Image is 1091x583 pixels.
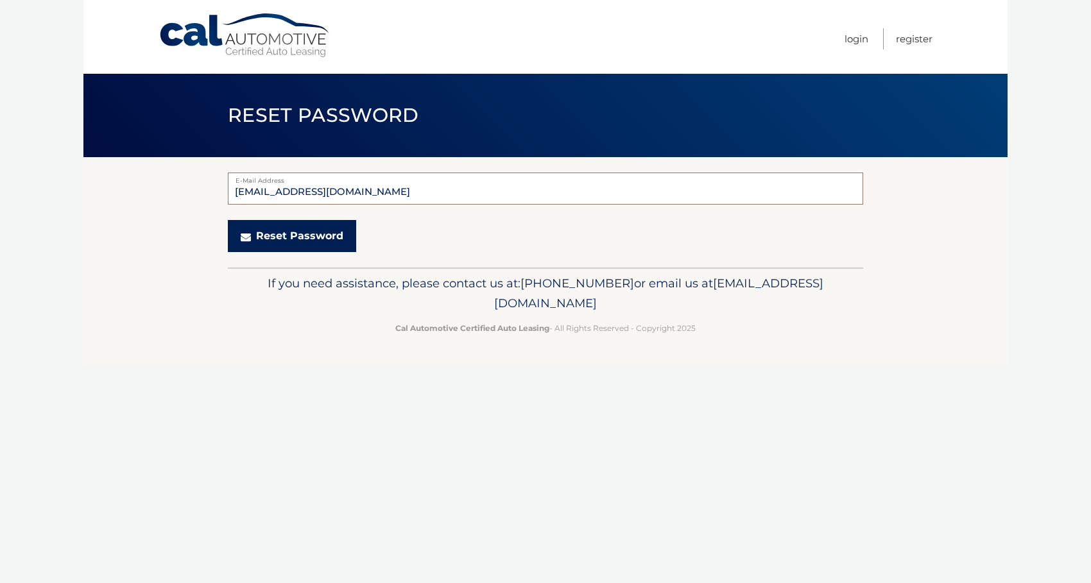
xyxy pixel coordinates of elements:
[159,13,332,58] a: Cal Automotive
[228,173,863,205] input: E-Mail Address
[236,273,855,314] p: If you need assistance, please contact us at: or email us at
[228,173,863,183] label: E-Mail Address
[228,220,356,252] button: Reset Password
[228,103,418,127] span: Reset Password
[395,323,549,333] strong: Cal Automotive Certified Auto Leasing
[520,276,634,291] span: [PHONE_NUMBER]
[236,321,855,335] p: - All Rights Reserved - Copyright 2025
[845,28,868,49] a: Login
[896,28,932,49] a: Register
